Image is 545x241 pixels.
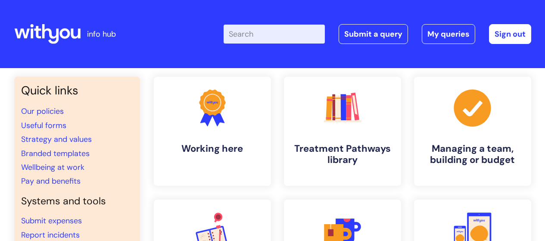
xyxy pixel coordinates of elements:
div: | - [224,24,531,44]
h4: Treatment Pathways library [291,143,394,166]
h3: Quick links [21,84,133,97]
a: Our policies [21,106,64,116]
a: Pay and benefits [21,176,81,186]
a: My queries [422,24,475,44]
a: Strategy and values [21,134,92,144]
a: Submit a query [339,24,408,44]
h4: Systems and tools [21,195,133,207]
a: Useful forms [21,120,66,131]
p: info hub [87,27,116,41]
h4: Working here [161,143,264,154]
a: Submit expenses [21,216,82,226]
a: Branded templates [21,148,90,159]
a: Sign out [489,24,531,44]
h4: Managing a team, building or budget [421,143,524,166]
a: Managing a team, building or budget [414,77,531,186]
a: Treatment Pathways library [284,77,401,186]
input: Search [224,25,325,44]
a: Wellbeing at work [21,162,84,172]
a: Working here [154,77,271,186]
